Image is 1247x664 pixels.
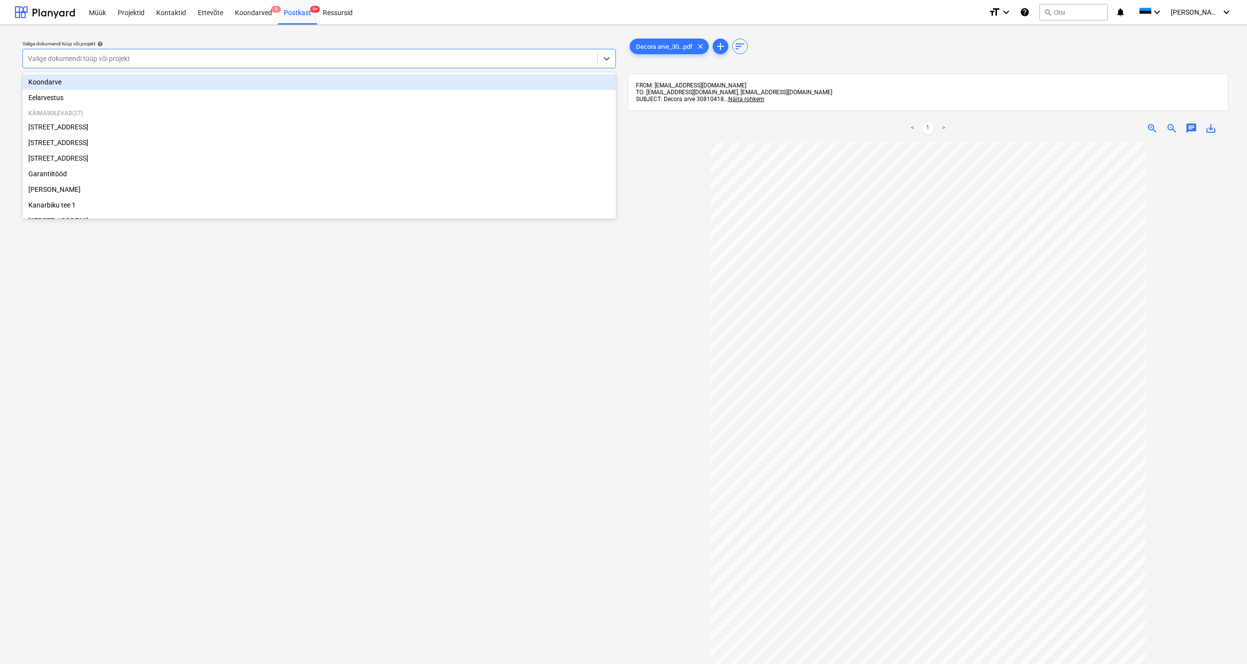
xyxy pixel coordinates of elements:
[22,119,616,135] div: Sinilille tee 15
[22,213,616,228] div: Pärtli tee 26
[695,41,706,52] span: clear
[922,123,934,134] a: Page 1 is your current page
[989,6,1000,18] i: format_size
[95,41,103,47] span: help
[22,74,616,90] div: Koondarve
[22,213,616,228] div: [STREET_ADDRESS]
[22,182,616,197] div: [PERSON_NAME]
[22,90,616,105] div: Eelarvestus
[1205,123,1217,134] span: save_alt
[1146,123,1158,134] span: zoom_in
[636,82,746,89] span: FROM: [EMAIL_ADDRESS][DOMAIN_NAME]
[636,96,724,103] span: SUBJECT: Decora arve 30810418
[1116,6,1125,18] i: notifications
[22,135,616,150] div: [STREET_ADDRESS]
[715,41,726,52] span: add
[938,123,950,134] a: Next page
[724,96,764,103] span: ...
[630,39,709,54] div: Decora arve_30...pdf
[22,41,616,47] div: Valige dokumendi tüüp või projekt
[907,123,918,134] a: Previous page
[22,166,616,182] div: Garantiitööd
[1044,8,1052,16] span: search
[636,89,832,96] span: TO: [EMAIL_ADDRESS][DOMAIN_NAME], [EMAIL_ADDRESS][DOMAIN_NAME]
[22,135,616,150] div: Ojakalda tee 9 A
[1039,4,1108,21] button: Otsi
[22,119,616,135] div: [STREET_ADDRESS]
[1166,123,1178,134] span: zoom_out
[734,41,746,52] span: sort
[310,6,320,13] span: 9+
[1020,6,1030,18] i: Abikeskus
[1185,123,1197,134] span: chat
[22,182,616,197] div: Künka
[1221,6,1232,18] i: keyboard_arrow_down
[28,109,610,118] p: Käimasolevad ( 27 )
[22,150,616,166] div: [STREET_ADDRESS]
[271,6,281,13] span: 9
[728,96,764,103] span: Näita rohkem
[1000,6,1012,18] i: keyboard_arrow_down
[630,43,698,50] span: Decora arve_30...pdf
[1151,6,1163,18] i: keyboard_arrow_down
[1171,8,1220,16] span: [PERSON_NAME]
[22,150,616,166] div: Aru tee 9
[22,197,616,213] div: Kanarbiku tee 1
